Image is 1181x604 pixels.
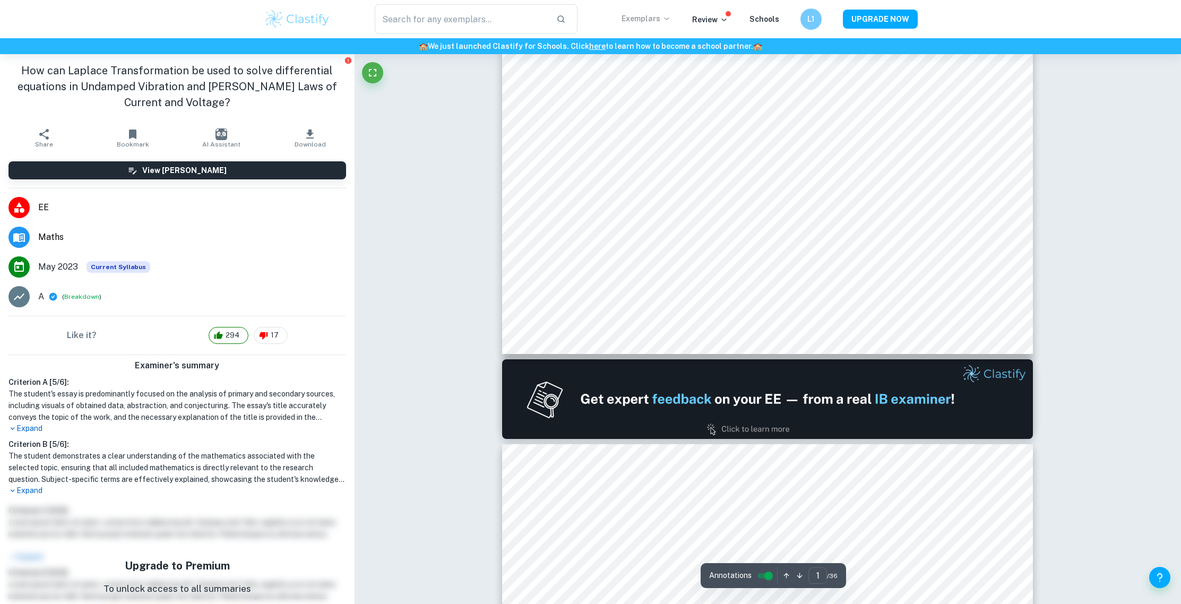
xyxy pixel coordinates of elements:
span: May 2023 [38,261,78,273]
span: Current Syllabus [87,261,150,273]
img: Clastify logo [264,8,331,30]
p: Expand [8,485,346,496]
h6: View [PERSON_NAME] [142,165,227,176]
img: AI Assistant [215,128,227,140]
span: ( ) [62,292,101,302]
button: Download [266,123,355,153]
p: Expand [8,423,346,434]
span: Maths [38,231,346,244]
div: This exemplar is based on the current syllabus. Feel free to refer to it for inspiration/ideas wh... [87,261,150,273]
button: Report issue [344,56,352,64]
p: To unlock access to all summaries [104,582,251,596]
span: 🏫 [753,42,762,50]
p: A [38,290,44,303]
span: / 36 [827,571,838,581]
h6: Like it? [67,329,97,342]
h6: Criterion B [ 5 / 6 ]: [8,438,346,450]
h1: The student's essay is predominantly focused on the analysis of primary and secondary sources, in... [8,388,346,423]
button: AI Assistant [177,123,266,153]
p: Review [692,14,728,25]
span: 🏫 [419,42,428,50]
h6: Criterion A [ 5 / 6 ]: [8,376,346,388]
span: EE [38,201,346,214]
h6: We just launched Clastify for Schools. Click to learn how to become a school partner. [2,40,1179,52]
a: here [589,42,606,50]
input: Search for any exemplars... [375,4,548,34]
p: Exemplars [622,13,671,24]
button: UPGRADE NOW [843,10,918,29]
span: Share [35,141,53,148]
img: Ad [502,359,1033,439]
h1: How can Laplace Transformation be used to solve differential equations in Undamped Vibration and ... [8,63,346,110]
span: AI Assistant [202,141,240,148]
button: View [PERSON_NAME] [8,161,346,179]
button: Help and Feedback [1149,567,1170,588]
h6: Examiner's summary [4,359,350,372]
div: 294 [209,327,248,344]
h5: Upgrade to Premium [104,558,251,574]
span: Download [295,141,326,148]
span: 294 [220,330,245,341]
button: Bookmark [89,123,177,153]
button: L1 [800,8,822,30]
span: Annotations [709,570,752,581]
button: Breakdown [64,292,99,301]
h1: The student demonstrates a clear understanding of the mathematics associated with the selected to... [8,450,346,485]
span: 17 [265,330,285,341]
a: Schools [749,15,779,23]
button: Fullscreen [362,62,383,83]
h6: L1 [805,13,817,25]
span: Bookmark [117,141,149,148]
div: 17 [254,327,288,344]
